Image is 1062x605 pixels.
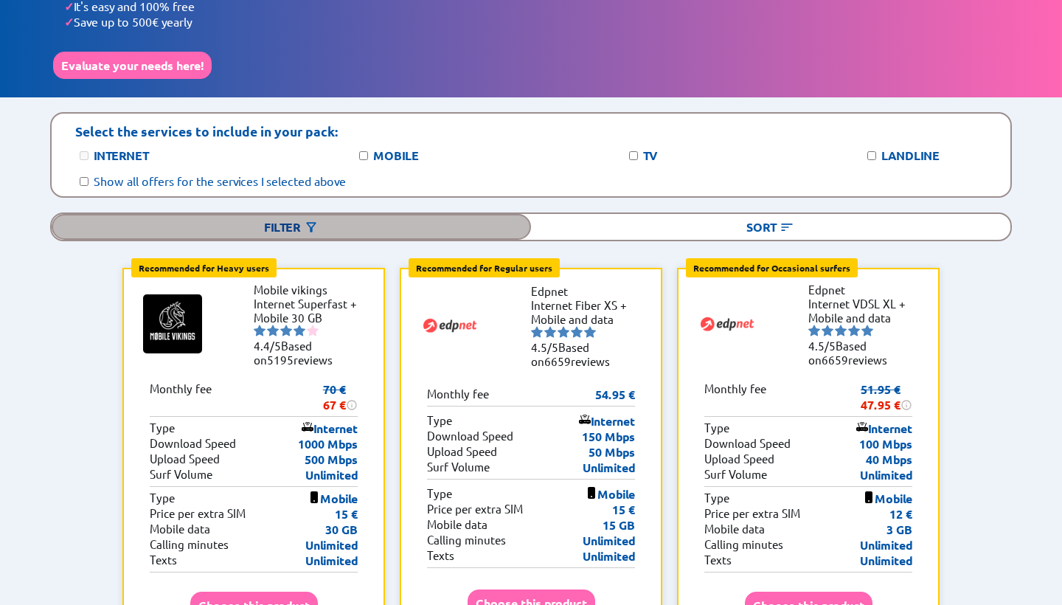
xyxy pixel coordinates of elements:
p: Calling minutes [427,533,506,548]
img: Logo of Edpnet [420,296,479,355]
img: icon of mobile [308,491,320,503]
p: Select the services to include in your pack: [75,122,338,139]
img: starnr3 [558,326,569,338]
p: Mobile data [150,522,210,537]
p: Mobile data [704,522,765,537]
p: 54.95 € [595,387,635,402]
p: 3 GB [886,522,912,537]
label: Landline [881,148,940,163]
p: Type [150,491,175,506]
img: starnr4 [294,325,305,336]
img: Button open the filtering menu [304,220,319,235]
p: Price per extra SIM [427,502,523,517]
p: Price per extra SIM [704,506,800,522]
p: 150 Mbps [582,429,635,444]
img: starnr1 [808,325,820,336]
p: Type [150,421,175,436]
p: 100 Mbps [859,436,912,452]
p: Unlimited [860,467,912,483]
p: Unlimited [305,553,358,568]
div: Sort [531,214,1010,240]
span: 6659 [822,353,848,367]
p: 12 € [889,506,912,522]
li: Save up to 500€ yearly [64,14,1009,30]
p: Calling minutes [704,537,783,553]
p: Monthly fee [150,381,212,412]
p: Unlimited [583,460,635,475]
p: Mobile data [427,517,487,533]
img: Button open the sorting menu [780,220,794,235]
li: Based on reviews [531,340,642,368]
img: starnr5 [307,325,319,336]
li: Internet VDSL XL + Mobile and data [808,297,919,325]
img: starnr4 [571,326,583,338]
label: Mobile [373,148,419,163]
b: Recommended for Heavy users [139,262,269,274]
p: Unlimited [305,467,358,483]
p: Surf Volume [150,467,212,483]
p: 15 GB [603,517,635,533]
label: Internet [94,148,148,163]
li: Based on reviews [808,339,919,367]
p: Upload Speed [427,444,497,460]
p: Mobile [308,491,358,506]
p: Texts [150,553,177,568]
img: information [346,399,358,411]
p: Unlimited [860,537,912,553]
li: Internet Fiber XS + Mobile and data [531,298,642,326]
p: Download Speed [704,436,791,452]
p: Surf Volume [704,467,767,483]
p: Internet [856,421,912,436]
li: Internet Superfast + Mobile 30 GB [254,297,364,325]
p: 15 € [612,502,635,517]
img: starnr4 [848,325,860,336]
p: Calling minutes [150,537,229,553]
span: 4.4/5 [254,339,281,353]
img: information [900,399,912,411]
p: 1000 Mbps [298,436,358,452]
p: Download Speed [150,436,236,452]
img: Logo of Mobile vikings [143,294,202,353]
li: Mobile vikings [254,283,364,297]
img: icon of internet [856,421,868,433]
p: 30 GB [325,522,358,537]
p: Unlimited [860,553,912,568]
img: starnr2 [822,325,833,336]
s: 51.95 € [861,381,900,397]
label: TV [643,148,657,163]
img: starnr2 [544,326,556,338]
img: icon of mobile [863,491,875,503]
p: Monthly fee [427,387,489,402]
img: Logo of Edpnet [698,294,757,353]
p: Unlimited [583,548,635,564]
img: icon of mobile [586,487,597,499]
img: starnr1 [254,325,265,336]
p: Monthly fee [704,381,766,412]
span: ✓ [64,14,74,30]
p: Upload Speed [704,452,774,467]
img: starnr5 [584,326,596,338]
li: Edpnet [808,283,919,297]
p: Texts [704,553,732,568]
p: Type [427,413,452,429]
p: 40 Mbps [866,452,912,467]
div: 47.95 € [861,397,912,412]
p: 50 Mbps [589,444,635,460]
div: 67 € [323,397,358,412]
img: starnr2 [267,325,279,336]
p: Mobile [863,491,912,506]
img: starnr5 [861,325,873,336]
p: Download Speed [427,429,513,444]
p: Type [704,421,729,436]
button: Evaluate your needs here! [53,52,212,79]
span: 5195 [267,353,294,367]
p: 500 Mbps [305,452,358,467]
p: Unlimited [305,537,358,553]
p: Internet [302,421,358,436]
img: starnr3 [280,325,292,336]
p: Texts [427,548,454,564]
p: Type [427,486,452,502]
p: Unlimited [583,533,635,548]
p: Price per extra SIM [150,506,246,522]
p: Internet [579,413,635,429]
